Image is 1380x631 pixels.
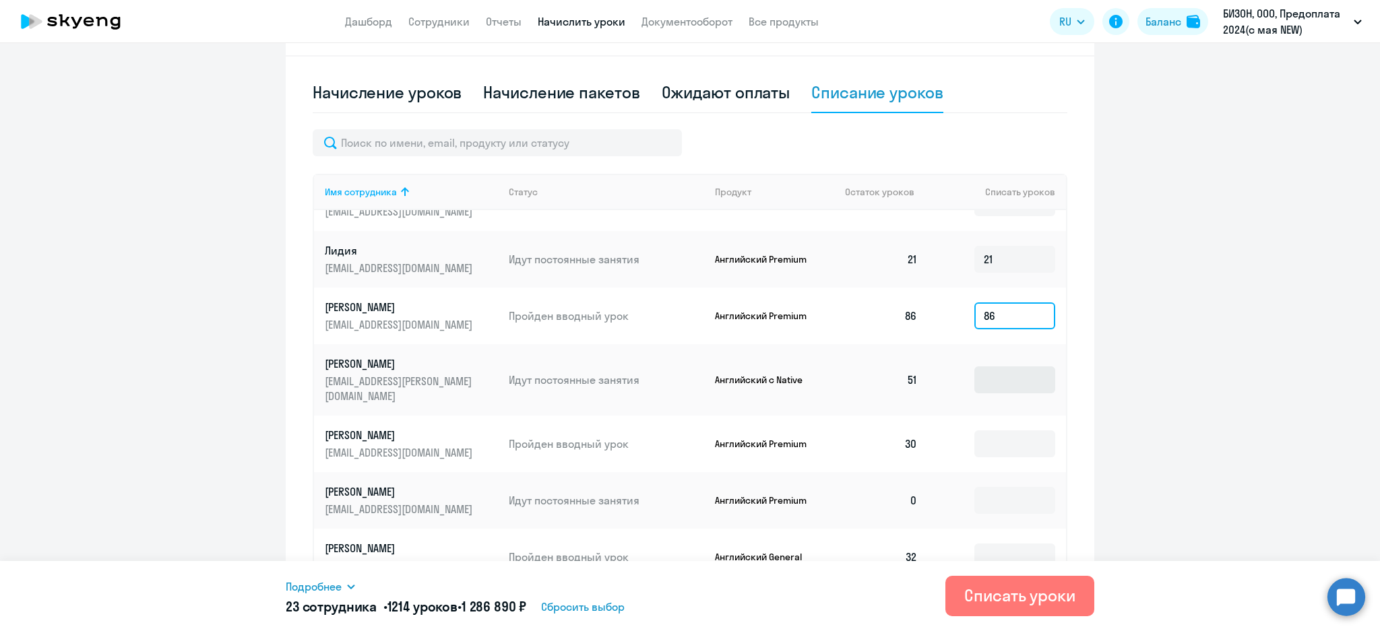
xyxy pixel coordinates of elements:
[509,436,704,451] p: Пройден вводный урок
[408,15,470,28] a: Сотрудники
[387,598,458,615] span: 1214 уроков
[509,186,538,198] div: Статус
[509,493,704,508] p: Идут постоянные занятия
[325,186,397,198] div: Имя сотрудника
[715,438,816,450] p: Английский Premium
[325,204,476,219] p: [EMAIL_ADDRESS][DOMAIN_NAME]
[325,186,498,198] div: Имя сотрудника
[325,484,498,517] a: [PERSON_NAME][EMAIL_ADDRESS][DOMAIN_NAME]
[325,300,476,314] p: [PERSON_NAME]
[486,15,522,28] a: Отчеты
[313,129,682,156] input: Поиск по имени, email, продукту или статусу
[1146,13,1181,30] div: Баланс
[325,356,476,371] p: [PERSON_NAME]
[945,576,1094,616] button: Списать уроки
[845,186,929,198] div: Остаток уроков
[964,585,1075,606] div: Списать уроки
[325,541,498,573] a: [PERSON_NAME][EMAIL_ADDRESS][DOMAIN_NAME]
[1050,8,1094,35] button: RU
[313,81,462,103] div: Начисление уроков
[929,174,1066,210] th: Списать уроков
[715,494,816,506] p: Английский Premium
[1223,5,1348,38] p: БИЗОН, ООО, Предоплата 2024(с мая NEW)
[811,81,943,103] div: Списание уроков
[325,428,476,442] p: [PERSON_NAME]
[325,502,476,517] p: [EMAIL_ADDRESS][DOMAIN_NAME]
[509,186,704,198] div: Статус
[509,308,704,323] p: Пройден вводный урок
[1187,15,1200,28] img: balance
[462,598,526,615] span: 1 286 890 ₽
[509,550,704,564] p: Пройден вводный урок
[325,261,476,275] p: [EMAIL_ADDRESS][DOMAIN_NAME]
[325,484,476,499] p: [PERSON_NAME]
[541,599,625,615] span: Сбросить выбор
[834,288,929,344] td: 86
[286,597,526,616] h5: 23 сотрудника • •
[834,231,929,288] td: 21
[325,317,476,332] p: [EMAIL_ADDRESS][DOMAIN_NAME]
[325,374,476,403] p: [EMAIL_ADDRESS][PERSON_NAME][DOMAIN_NAME]
[1216,5,1369,38] button: БИЗОН, ООО, Предоплата 2024(с мая NEW)
[286,578,342,595] span: Подробнее
[715,551,816,563] p: Английский General
[715,253,816,265] p: Английский Premium
[325,243,498,275] a: Лидия[EMAIL_ADDRESS][DOMAIN_NAME]
[641,15,732,28] a: Документооборот
[509,252,704,267] p: Идут постоянные занятия
[325,558,476,573] p: [EMAIL_ADDRESS][DOMAIN_NAME]
[715,310,816,322] p: Английский Premium
[483,81,639,103] div: Начисление пакетов
[325,356,498,403] a: [PERSON_NAME][EMAIL_ADDRESS][PERSON_NAME][DOMAIN_NAME]
[1059,13,1071,30] span: RU
[715,186,835,198] div: Продукт
[325,445,476,460] p: [EMAIL_ADDRESS][DOMAIN_NAME]
[325,300,498,332] a: [PERSON_NAME][EMAIL_ADDRESS][DOMAIN_NAME]
[325,428,498,460] a: [PERSON_NAME][EMAIL_ADDRESS][DOMAIN_NAME]
[749,15,819,28] a: Все продукты
[1137,8,1208,35] button: Балансbalance
[834,472,929,529] td: 0
[325,541,476,556] p: [PERSON_NAME]
[715,186,751,198] div: Продукт
[845,186,914,198] span: Остаток уроков
[509,372,704,387] p: Идут постоянные занятия
[834,416,929,472] td: 30
[662,81,790,103] div: Ожидают оплаты
[715,374,816,386] p: Английский с Native
[345,15,392,28] a: Дашборд
[834,344,929,416] td: 51
[538,15,625,28] a: Начислить уроки
[834,529,929,585] td: 32
[325,243,476,258] p: Лидия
